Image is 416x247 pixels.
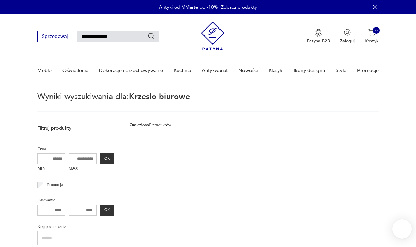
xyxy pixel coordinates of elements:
[269,58,283,82] a: Klasyki
[315,29,322,37] img: Ikona medalu
[344,29,351,36] img: Ikonka użytkownika
[340,29,355,44] button: Zaloguj
[99,58,163,82] a: Dekoracje i przechowywanie
[368,29,375,36] img: Ikona koszyka
[238,58,258,82] a: Nowości
[148,33,155,40] button: Szukaj
[37,125,114,132] p: Filtruj produkty
[37,35,72,39] a: Sprzedawaj
[221,4,257,10] a: Zobacz produkty
[37,164,65,174] label: MIN
[129,122,171,129] div: Znaleziono 0 produktów
[202,58,228,82] a: Antykwariat
[307,38,330,44] p: Patyna B2B
[37,145,114,152] p: Cena
[37,58,52,82] a: Meble
[365,38,379,44] p: Koszyk
[100,153,114,165] button: OK
[37,197,114,204] p: Datowanie
[174,58,191,82] a: Kuchnia
[37,93,378,111] p: Wyniki wyszukiwania dla:
[336,58,346,82] a: Style
[100,205,114,216] button: OK
[294,58,325,82] a: Ikony designu
[365,29,379,44] button: 0Koszyk
[340,38,355,44] p: Zaloguj
[129,91,190,102] span: Krzeslo biurowe
[37,223,114,230] p: Kraj pochodzenia
[62,58,88,82] a: Oświetlenie
[159,4,218,10] p: Antyki od MMarte do -10%
[373,27,380,34] div: 0
[357,58,379,82] a: Promocje
[307,29,330,44] a: Ikona medaluPatyna B2B
[307,29,330,44] button: Patyna B2B
[201,19,224,53] img: Patyna - sklep z meblami i dekoracjami vintage
[47,182,63,189] p: Promocja
[37,31,72,42] button: Sprzedawaj
[69,164,97,174] label: MAX
[392,219,412,239] iframe: Smartsupp widget button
